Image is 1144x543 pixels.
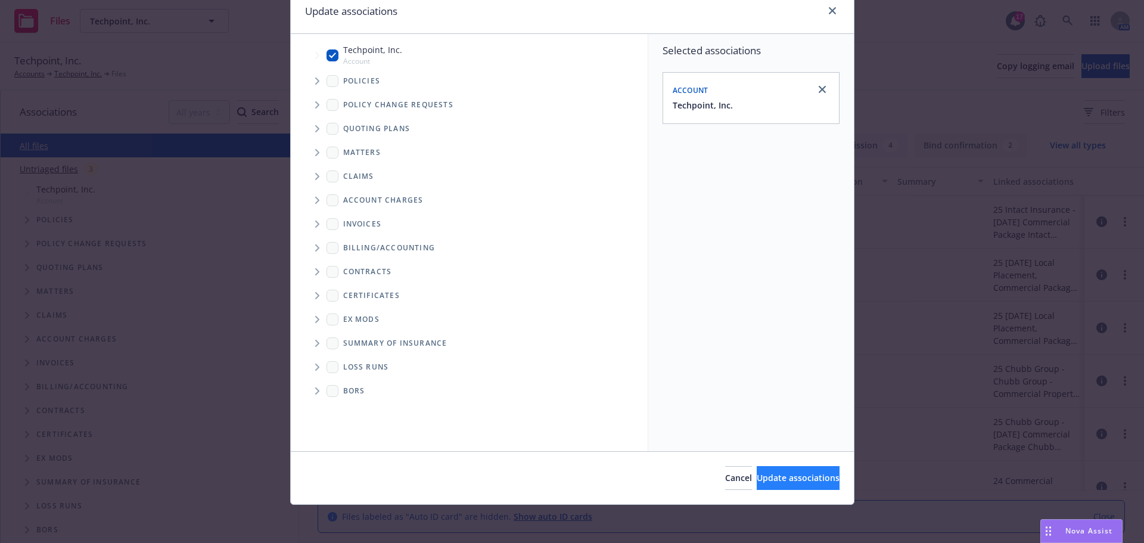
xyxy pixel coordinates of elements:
span: Update associations [757,472,840,483]
span: Nova Assist [1065,526,1112,536]
span: Selected associations [663,44,840,58]
h1: Update associations [305,4,397,19]
span: Account [343,56,402,66]
span: Matters [343,149,381,156]
div: Drag to move [1041,520,1056,542]
span: Techpoint, Inc. [343,44,402,56]
span: Contracts [343,268,392,275]
span: Billing/Accounting [343,244,436,252]
span: Claims [343,173,374,180]
span: Account charges [343,197,424,204]
button: Techpoint, Inc. [673,99,733,111]
span: Policy change requests [343,101,453,108]
a: close [815,82,829,97]
span: Invoices [343,221,382,228]
a: close [825,4,840,18]
button: Update associations [757,466,840,490]
span: Ex Mods [343,316,380,323]
span: Policies [343,77,381,85]
div: Folder Tree Example [291,236,648,403]
span: Cancel [725,472,752,483]
span: Account [673,85,708,95]
button: Nova Assist [1040,519,1123,543]
span: BORs [343,387,365,395]
div: Tree Example [291,41,648,235]
span: Summary of insurance [343,340,447,347]
span: Loss Runs [343,364,389,371]
span: Certificates [343,292,400,299]
span: Quoting plans [343,125,411,132]
button: Cancel [725,466,752,490]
